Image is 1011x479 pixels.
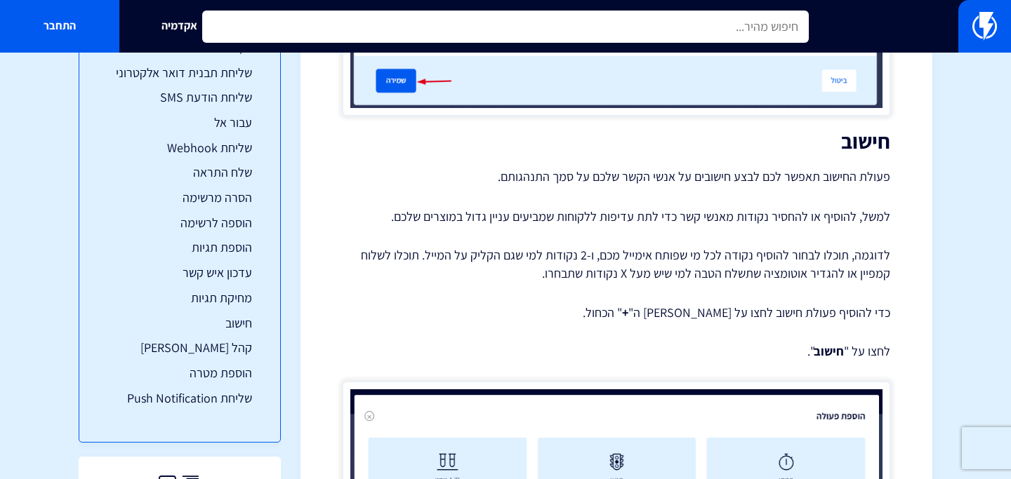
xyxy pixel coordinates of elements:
[343,304,890,322] p: כדי להוסיף פעולת חישוב לחצו על [PERSON_NAME] ה" " הכחול.
[107,88,252,107] a: שליחת הודעת SMS
[107,389,252,407] a: שליחת Push Notification
[107,214,252,232] a: הוספה לרשימה
[107,139,252,157] a: שליחת Webhook
[814,343,844,359] strong: חישוב
[107,264,252,282] a: עדכון איש קשר
[343,246,890,282] p: לדוגמה, תוכלו לבחור להוסיף נקודה לכל מי שפותח אימייל מכם, ו-2 נקודות למי שגם הקליק על המייל. תוכל...
[107,289,252,307] a: מחיקת תגיות
[107,163,252,182] a: שלח התראה
[107,364,252,382] a: הוספת מטרה
[107,64,252,82] a: שליחת תבנית דואר אלקטרוני
[107,114,252,132] a: עבור אל
[202,11,809,43] input: חיפוש מהיר...
[107,238,252,257] a: הוספת תגיות
[343,167,890,187] p: פעולת החישוב תאפשר לכם לבצע חישובים על אנשי הקשר שלכם על סמך התנהגותם.
[343,130,890,153] h2: חישוב
[622,304,628,321] strong: +
[343,342,890,360] p: לחצו על " ".
[107,339,252,357] a: קהל [PERSON_NAME]
[343,208,890,226] p: למשל, להוסיף או להחסיר נקודות מאנשי קשר כדי לתת עדיפות ללקוחות שמביעים עניין גדול במוצרים שלכם.
[107,189,252,207] a: הסרה מרשימה
[107,314,252,332] a: חישוב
